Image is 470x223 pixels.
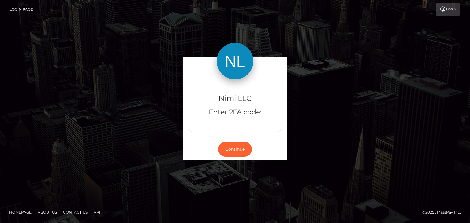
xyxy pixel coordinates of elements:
[422,209,465,216] div: © 2025 , MassPay Inc.
[218,142,252,157] button: Continue
[7,207,34,217] a: Homepage
[188,93,282,104] h4: Nimi LLC
[91,207,103,217] a: API
[188,108,282,117] h5: Enter 2FA code:
[35,207,59,217] a: About Us
[436,3,460,16] a: Login
[61,207,90,217] a: Contact Us
[217,43,253,79] img: Nimi LLC
[9,3,33,16] a: Login Page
